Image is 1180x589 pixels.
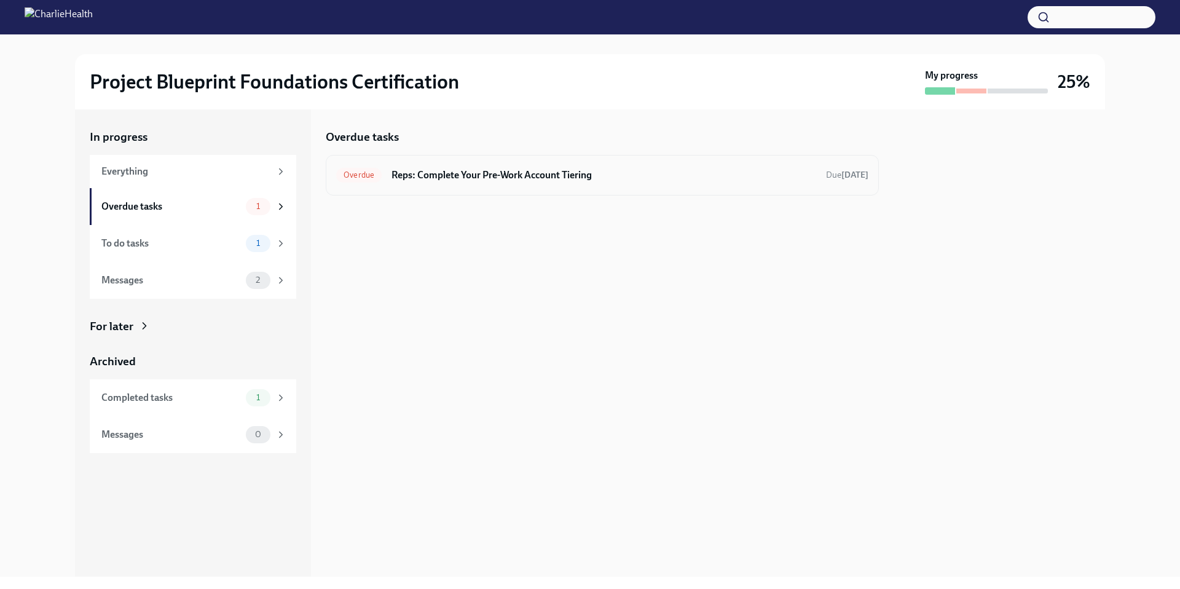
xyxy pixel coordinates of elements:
a: To do tasks1 [90,225,296,262]
a: Archived [90,354,296,370]
a: Overdue tasks1 [90,188,296,225]
a: For later [90,318,296,334]
div: Messages [101,274,241,287]
span: 1 [249,239,267,248]
strong: My progress [925,69,978,82]
a: Everything [90,155,296,188]
span: Overdue [336,170,382,180]
span: 1 [249,393,267,402]
div: Overdue tasks [101,200,241,213]
span: 2 [248,275,267,285]
span: 0 [248,430,269,439]
div: Everything [101,165,270,178]
div: Messages [101,428,241,441]
div: To do tasks [101,237,241,250]
strong: [DATE] [841,170,868,180]
h6: Reps: Complete Your Pre-Work Account Tiering [391,168,816,182]
span: September 8th, 2025 12:00 [826,169,868,181]
div: Completed tasks [101,391,241,405]
h5: Overdue tasks [326,129,399,145]
h3: 25% [1058,71,1090,93]
a: Messages0 [90,416,296,453]
h2: Project Blueprint Foundations Certification [90,69,459,94]
a: Messages2 [90,262,296,299]
div: For later [90,318,133,334]
img: CharlieHealth [25,7,93,27]
a: Completed tasks1 [90,379,296,416]
span: Due [826,170,868,180]
span: 1 [249,202,267,211]
a: OverdueReps: Complete Your Pre-Work Account TieringDue[DATE] [336,165,868,185]
a: In progress [90,129,296,145]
